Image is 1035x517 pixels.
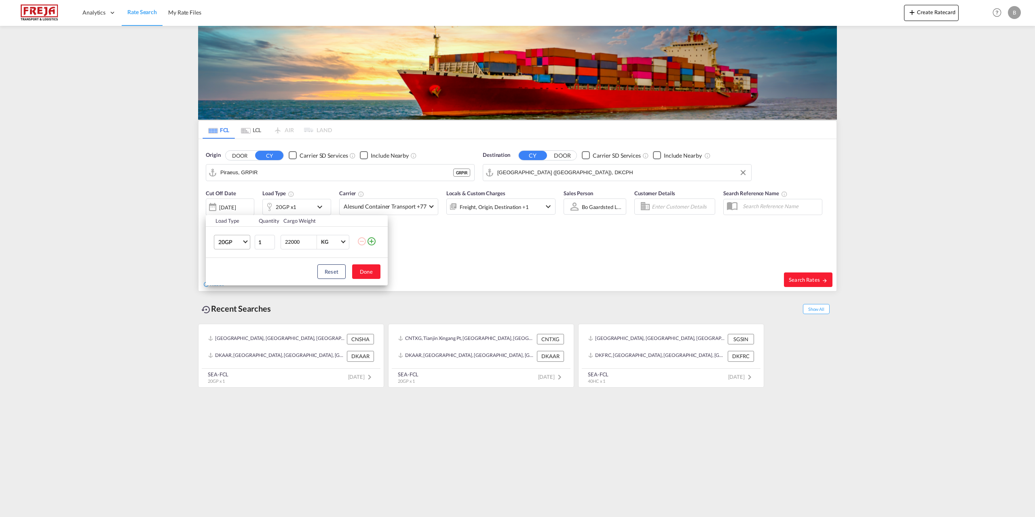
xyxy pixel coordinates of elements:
md-select: Choose: 20GP [214,235,250,249]
th: Load Type [206,215,254,227]
div: Cargo Weight [283,217,352,224]
input: Qty [255,235,275,249]
md-icon: icon-plus-circle-outline [367,236,376,246]
input: Enter Weight [284,235,317,249]
div: KG [321,238,328,245]
th: Quantity [254,215,279,227]
button: Reset [317,264,346,279]
md-icon: icon-minus-circle-outline [357,236,367,246]
span: 20GP [218,238,242,246]
button: Done [352,264,380,279]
